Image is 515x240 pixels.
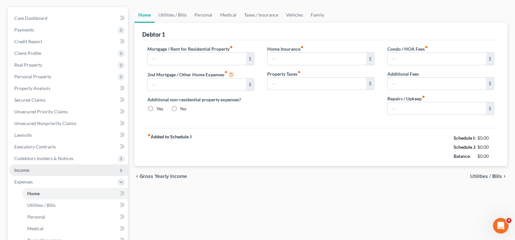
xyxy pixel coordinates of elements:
i: fiber_manual_record [297,70,301,74]
div: $0.00 [477,144,495,150]
i: fiber_manual_record [224,70,228,74]
input: -- [388,102,486,115]
span: Property Analysis [14,85,50,91]
div: $ [246,53,254,65]
span: Payments [14,27,34,32]
div: $0.00 [477,135,495,141]
label: Mortgage / Rent for Residential Property [147,45,233,52]
a: Unsecured Priority Claims [9,106,128,118]
strong: Schedule I: [454,135,476,141]
i: fiber_manual_record [422,95,425,98]
label: Home Insurance [267,45,304,52]
a: Utilities / Bills [22,199,128,211]
a: Home [22,188,128,199]
input: -- [388,53,486,65]
div: $0.00 [477,153,495,159]
a: Credit Report [9,36,128,47]
i: fiber_manual_record [425,45,428,49]
span: Unsecured Nonpriority Claims [14,120,76,126]
i: fiber_manual_record [230,45,233,49]
a: Personal [191,7,216,23]
input: -- [148,79,246,91]
span: Expenses [14,179,33,184]
iframe: Intercom live chat [493,218,509,234]
a: Property Analysis [9,82,128,94]
input: -- [388,78,486,90]
i: chevron_left [134,174,140,179]
div: $ [366,53,374,65]
a: Case Dashboard [9,12,128,24]
span: Secured Claims [14,97,45,103]
span: Unsecured Priority Claims [14,109,68,114]
span: Real Property [14,62,42,68]
label: Additional non-residential property expenses? [147,96,255,103]
span: Medical [27,226,44,231]
span: Credit Report [14,39,42,44]
span: Home [27,191,40,196]
span: 4 [506,218,511,223]
strong: Balance: [454,153,471,159]
a: Lawsuits [9,129,128,141]
div: Debtor 1 [142,31,165,38]
a: Unsecured Nonpriority Claims [9,118,128,129]
div: $ [246,79,254,91]
a: Home [134,7,155,23]
strong: Schedule J: [454,144,476,150]
a: Utilities / Bills [155,7,191,23]
button: Utilities / Bills chevron_right [470,174,507,179]
input: -- [148,53,246,65]
span: Personal Property [14,74,51,79]
a: Vehicles [282,7,307,23]
a: Medical [216,7,240,23]
div: $ [486,78,494,90]
i: fiber_manual_record [300,45,304,49]
span: Income [14,167,29,173]
span: Gross Yearly Income [140,174,187,179]
label: No [180,106,186,112]
label: Repairs / Upkeep [387,95,425,102]
label: Yes [157,106,163,112]
a: Executory Contracts [9,141,128,153]
div: $ [486,102,494,115]
label: Condo / HOA Fees [387,45,428,52]
span: Case Dashboard [14,15,47,21]
a: Family [307,7,328,23]
a: Secured Claims [9,94,128,106]
div: $ [486,53,494,65]
span: Lawsuits [14,132,32,138]
a: Taxes / Insurance [240,7,282,23]
span: Personal [27,214,45,220]
i: fiber_manual_record [147,133,151,137]
div: $ [366,78,374,90]
label: Additional Fees [387,70,419,77]
i: chevron_right [502,174,507,179]
span: Utilities / Bills [27,202,56,208]
input: -- [268,53,366,65]
label: Property Taxes [267,70,301,77]
span: Client Profile [14,50,41,56]
span: Codebtors Insiders & Notices [14,156,73,161]
a: Medical [22,223,128,234]
span: Utilities / Bills [470,174,502,179]
a: Personal [22,211,128,223]
input: -- [268,78,366,90]
span: Executory Contracts [14,144,56,149]
button: chevron_left Gross Yearly Income [134,174,187,179]
strong: Added to Schedule J [147,133,192,161]
label: 2nd Mortgage / Other Home Expenses [147,70,234,78]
